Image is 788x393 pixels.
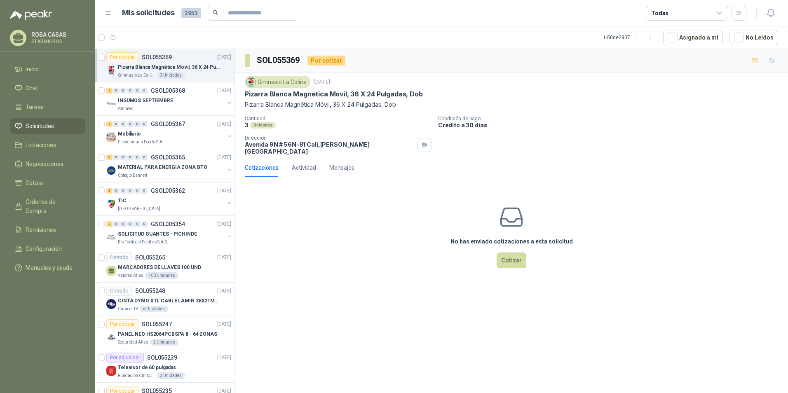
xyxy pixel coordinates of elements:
[217,254,231,262] p: [DATE]
[120,154,127,160] div: 0
[106,188,113,194] div: 3
[118,306,138,312] p: Caracol TV
[113,188,120,194] div: 0
[651,9,668,18] div: Todas
[26,263,73,272] span: Manuales y ayuda
[213,10,218,16] span: search
[438,122,785,129] p: Crédito a 30 días
[10,61,85,77] a: Inicio
[26,122,54,131] span: Solicitudes
[106,152,233,179] a: 3 0 0 0 0 0 GSOL005365[DATE] Company LogoMATERIAL PARA ENERGIA ZONA BTOColegio Bennett
[157,72,185,79] div: 3 Unidades
[217,54,231,61] p: [DATE]
[106,319,138,329] div: Por cotizar
[450,237,573,246] h3: No has enviado cotizaciones a esta solicitud
[217,287,231,295] p: [DATE]
[257,54,301,67] h3: SOL055369
[118,272,143,279] p: Valores Atlas
[246,77,256,87] img: Company Logo
[106,232,116,242] img: Company Logo
[151,88,185,94] p: GSOL005368
[10,99,85,115] a: Tareas
[120,121,127,127] div: 0
[292,163,316,172] div: Actividad
[147,355,177,360] p: SOL055239
[106,253,132,262] div: Cerrado
[127,88,134,94] div: 0
[118,372,155,379] p: Fundación Clínica Shaio
[118,230,197,238] p: SOLICITUD GUANTES - PICHINDE
[663,30,723,45] button: Asignado a mi
[95,316,235,349] a: Por cotizarSOL055247[DATE] Company LogoPANEL NEO HS2064PCBSPA 8 - 64 ZONASSeguridad Atlas2 Unidades
[245,76,310,88] div: Gimnasio La Colina
[142,321,172,327] p: SOL055247
[31,32,83,37] p: ROSA CASAS
[134,121,141,127] div: 0
[141,88,148,94] div: 0
[141,221,148,227] div: 0
[151,188,185,194] p: GSOL005362
[10,194,85,219] a: Órdenes de Compra
[145,272,178,279] div: 100 Unidades
[120,88,127,94] div: 0
[106,299,116,309] img: Company Logo
[26,178,45,187] span: Cotizar
[106,132,116,142] img: Company Logo
[95,283,235,316] a: CerradoSOL055248[DATE] Company LogoCINTA DYMO XTL CABLE LAMIN 38X21MMBLANCOCaracol TV6 Unidades
[245,163,279,172] div: Cotizaciones
[120,221,127,227] div: 0
[106,166,116,175] img: Company Logo
[118,330,217,338] p: PANEL NEO HS2064PCBSPA 8 - 64 ZONAS
[122,7,175,19] h1: Mis solicitudes
[118,239,168,246] p: Rio Fertil del Pacífico S.A.S.
[120,188,127,194] div: 0
[106,154,113,160] div: 3
[250,122,276,129] div: Unidades
[106,65,116,75] img: Company Logo
[134,188,141,194] div: 0
[141,154,148,160] div: 0
[134,88,141,94] div: 0
[217,120,231,128] p: [DATE]
[151,121,185,127] p: GSOL005367
[118,105,134,112] p: Almatec
[106,199,116,209] img: Company Logo
[127,154,134,160] div: 0
[118,97,173,105] p: INSUMOS SEPTIEMBRE
[307,56,345,65] div: Por cotizar
[10,118,85,134] a: Solicitudes
[140,306,168,312] div: 6 Unidades
[106,366,116,376] img: Company Logo
[127,188,134,194] div: 0
[106,99,116,109] img: Company Logo
[26,103,44,112] span: Tareas
[217,154,231,161] p: [DATE]
[181,8,201,18] span: 2953
[603,31,657,44] div: 1 - 50 de 2807
[10,260,85,276] a: Manuales y ayuda
[26,225,56,234] span: Remisiones
[26,140,56,150] span: Licitaciones
[10,80,85,96] a: Chat
[26,65,39,74] span: Inicio
[245,135,414,141] p: Dirección
[729,30,778,45] button: No Leídos
[151,154,185,160] p: GSOL005365
[245,116,432,122] p: Cantidad
[118,172,147,179] p: Colegio Bennett
[95,49,235,82] a: Por cotizarSOL055369[DATE] Company LogoPizarra Blanca Magnética Móvil, 36 X 24 Pulgadas, DobGimna...
[135,255,165,260] p: SOL055265
[157,372,185,379] div: 3 Unidades
[141,121,148,127] div: 0
[118,197,127,205] p: TIC
[118,130,141,138] p: Mobiliario
[314,78,330,86] p: [DATE]
[106,88,113,94] div: 2
[217,354,231,362] p: [DATE]
[118,206,160,212] p: [GEOGRAPHIC_DATA]
[26,197,77,215] span: Órdenes de Compra
[106,221,113,227] div: 2
[113,221,120,227] div: 0
[134,221,141,227] div: 0
[10,175,85,191] a: Cotizar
